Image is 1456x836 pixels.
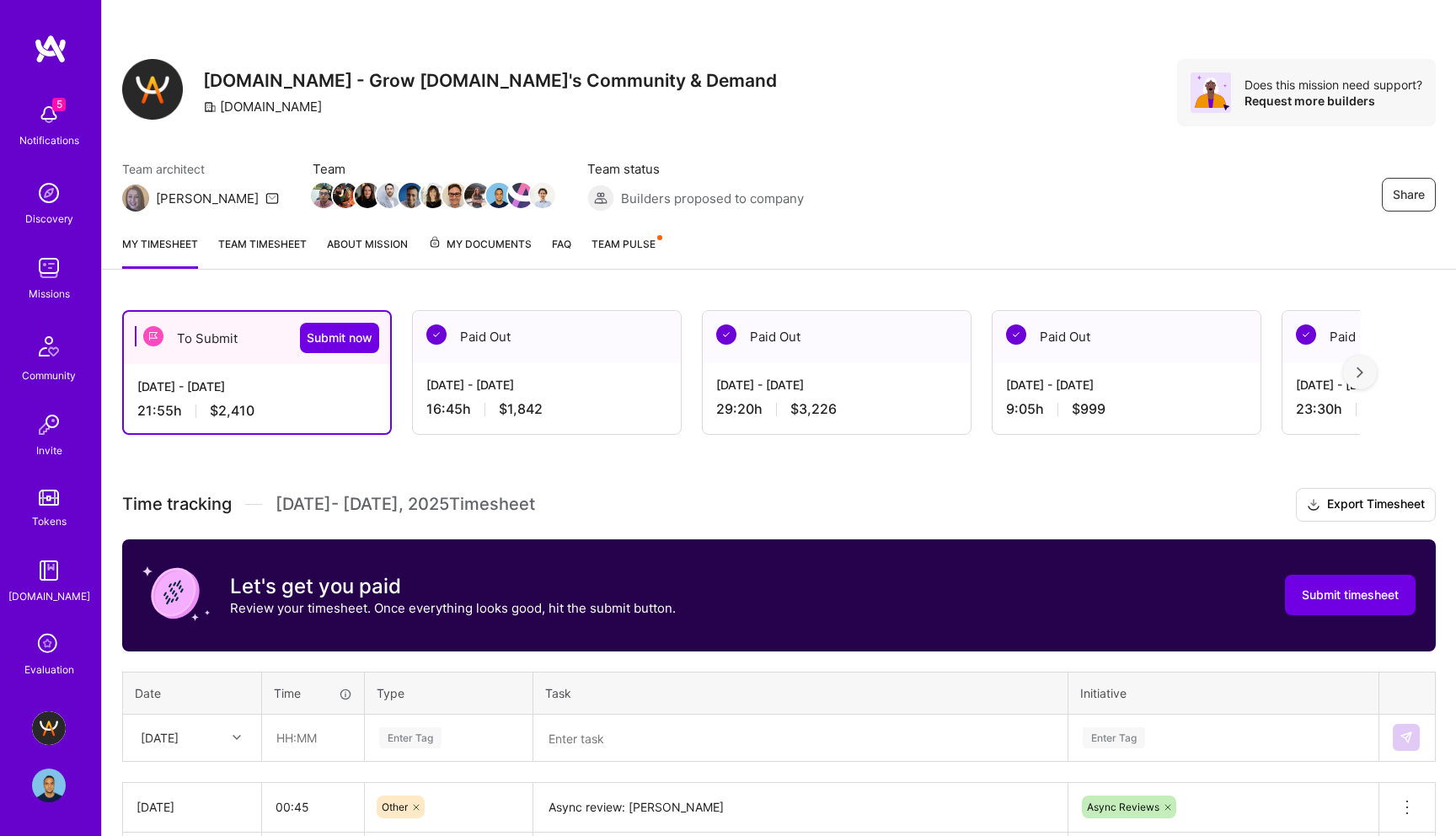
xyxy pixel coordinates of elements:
[716,400,957,418] div: 29:20 h
[32,408,66,442] img: Invite
[122,160,279,178] span: Team architect
[486,183,511,208] img: Team Member Avatar
[313,181,335,210] a: Team Member Avatar
[552,235,571,269] a: FAQ
[327,235,408,269] a: About Mission
[1245,77,1422,93] div: Does this mission need support?
[203,70,777,91] h3: [DOMAIN_NAME] - Grow [DOMAIN_NAME]'s Community & Demand
[300,323,379,353] button: Submit now
[335,181,356,210] a: Team Member Avatar
[488,181,510,210] a: Team Member Avatar
[413,311,681,362] div: Paid Out
[32,176,66,210] img: discovery
[530,183,555,208] img: Team Member Avatar
[587,160,804,178] span: Team status
[621,190,804,207] span: Builders proposed to company
[122,59,183,120] img: Company Logo
[1307,496,1320,514] i: icon Download
[377,183,402,208] img: Team Member Avatar
[1006,400,1247,418] div: 9:05 h
[591,238,656,250] span: Team Pulse
[444,181,466,210] a: Team Member Avatar
[32,251,66,285] img: teamwork
[533,672,1068,714] th: Task
[32,98,66,131] img: bell
[428,235,532,269] a: My Documents
[28,711,70,745] a: A.Team - Grow A.Team's Community & Demand
[307,330,372,346] span: Submit now
[32,769,66,802] img: User Avatar
[313,160,554,178] span: Team
[24,661,74,678] div: Evaluation
[136,798,248,816] div: [DATE]
[32,554,66,587] img: guide book
[378,181,400,210] a: Team Member Avatar
[233,733,241,742] i: icon Chevron
[703,311,971,362] div: Paid Out
[122,494,232,515] span: Time tracking
[1285,575,1416,615] button: Submit timesheet
[1006,324,1026,345] img: Paid Out
[22,367,76,384] div: Community
[426,376,667,394] div: [DATE] - [DATE]
[29,326,69,367] img: Community
[508,183,533,208] img: Team Member Avatar
[399,183,424,208] img: Team Member Avatar
[36,442,62,459] div: Invite
[1393,186,1425,203] span: Share
[422,181,444,210] a: Team Member Avatar
[19,131,79,149] div: Notifications
[276,494,535,515] span: [DATE] - [DATE] , 2025 Timesheet
[28,769,70,802] a: User Avatar
[355,183,380,208] img: Team Member Avatar
[203,100,217,114] i: icon CompanyGray
[141,729,179,747] div: [DATE]
[1087,801,1159,813] span: Async Reviews
[218,235,307,269] a: Team timesheet
[1245,93,1422,109] div: Request more builders
[32,512,67,530] div: Tokens
[210,402,254,420] span: $2,410
[464,183,490,208] img: Team Member Avatar
[426,324,447,345] img: Paid Out
[510,181,532,210] a: Team Member Avatar
[1357,367,1363,378] img: right
[262,785,364,829] input: HH:MM
[428,235,532,254] span: My Documents
[25,210,73,228] div: Discovery
[137,402,377,420] div: 21:55 h
[716,324,736,345] img: Paid Out
[8,587,90,605] div: [DOMAIN_NAME]
[52,98,66,111] span: 5
[142,560,210,627] img: coin
[203,98,322,115] div: [DOMAIN_NAME]
[156,190,259,207] div: [PERSON_NAME]
[993,311,1261,362] div: Paid Out
[1083,725,1145,751] div: Enter Tag
[333,183,358,208] img: Team Member Avatar
[230,574,676,599] h3: Let's get you paid
[274,684,352,702] div: Time
[263,715,363,760] input: HH:MM
[420,183,446,208] img: Team Member Avatar
[124,312,390,364] div: To Submit
[365,672,533,714] th: Type
[382,801,408,813] span: Other
[137,378,377,395] div: [DATE] - [DATE]
[1382,178,1436,212] button: Share
[356,181,378,210] a: Team Member Avatar
[499,400,543,418] span: $1,842
[587,185,614,212] img: Builders proposed to company
[143,326,163,346] img: To Submit
[122,235,198,269] a: My timesheet
[123,672,262,714] th: Date
[1080,684,1367,702] div: Initiative
[33,629,65,661] i: icon SelectionTeam
[1296,324,1316,345] img: Paid Out
[1302,587,1399,603] span: Submit timesheet
[39,490,59,506] img: tokens
[1296,488,1436,522] button: Export Timesheet
[122,185,149,212] img: Team Architect
[535,785,1066,831] textarea: Async review: [PERSON_NAME]
[379,725,442,751] div: Enter Tag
